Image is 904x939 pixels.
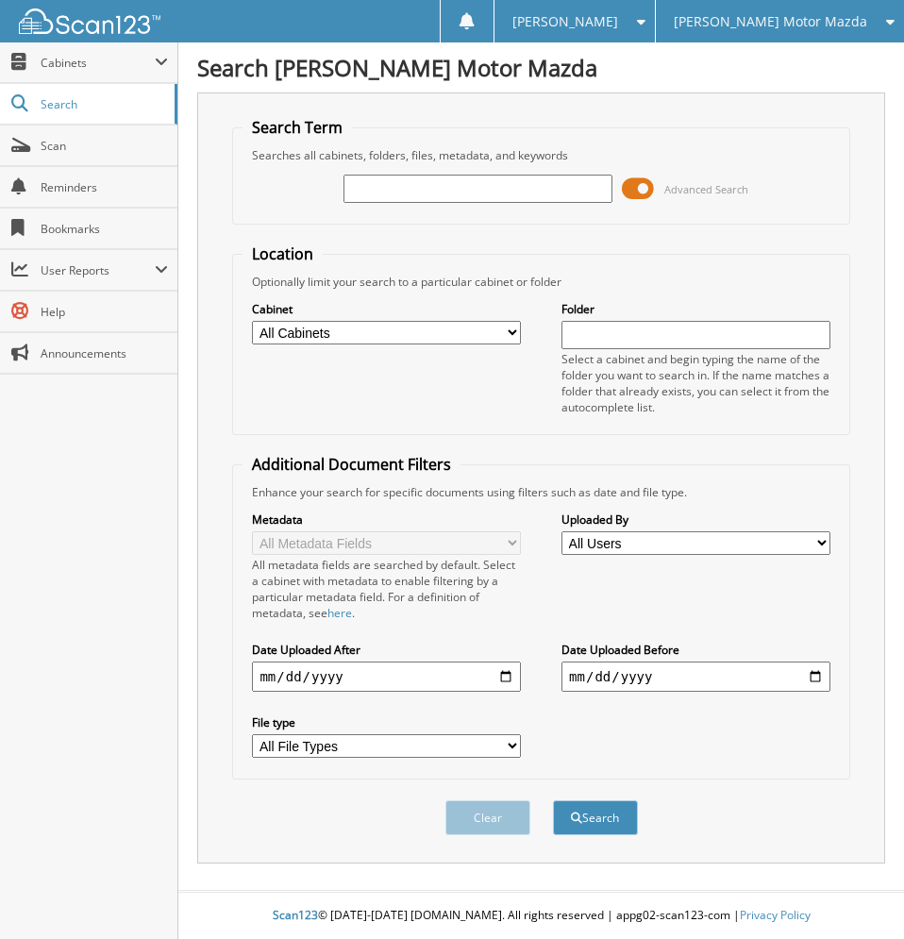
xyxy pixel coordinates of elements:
[243,484,839,500] div: Enhance your search for specific documents using filters such as date and file type.
[252,662,520,692] input: start
[445,800,530,835] button: Clear
[243,454,460,475] legend: Additional Document Filters
[561,642,829,658] label: Date Uploaded Before
[41,304,168,320] span: Help
[273,907,318,923] span: Scan123
[252,714,520,730] label: File type
[512,16,618,27] span: [PERSON_NAME]
[197,52,885,83] h1: Search [PERSON_NAME] Motor Mazda
[561,301,829,317] label: Folder
[41,138,168,154] span: Scan
[41,96,165,112] span: Search
[561,351,829,415] div: Select a cabinet and begin typing the name of the folder you want to search in. If the name match...
[327,605,352,621] a: here
[243,243,323,264] legend: Location
[674,16,867,27] span: [PERSON_NAME] Motor Mazda
[19,8,160,34] img: scan123-logo-white.svg
[252,301,520,317] label: Cabinet
[243,147,839,163] div: Searches all cabinets, folders, files, metadata, and keywords
[178,893,904,939] div: © [DATE]-[DATE] [DOMAIN_NAME]. All rights reserved | appg02-scan123-com |
[41,55,155,71] span: Cabinets
[252,557,520,621] div: All metadata fields are searched by default. Select a cabinet with metadata to enable filtering b...
[243,274,839,290] div: Optionally limit your search to a particular cabinet or folder
[561,662,829,692] input: end
[664,182,748,196] span: Advanced Search
[243,117,352,138] legend: Search Term
[553,800,638,835] button: Search
[41,345,168,361] span: Announcements
[740,907,811,923] a: Privacy Policy
[41,221,168,237] span: Bookmarks
[252,511,520,528] label: Metadata
[41,262,155,278] span: User Reports
[252,642,520,658] label: Date Uploaded After
[41,179,168,195] span: Reminders
[561,511,829,528] label: Uploaded By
